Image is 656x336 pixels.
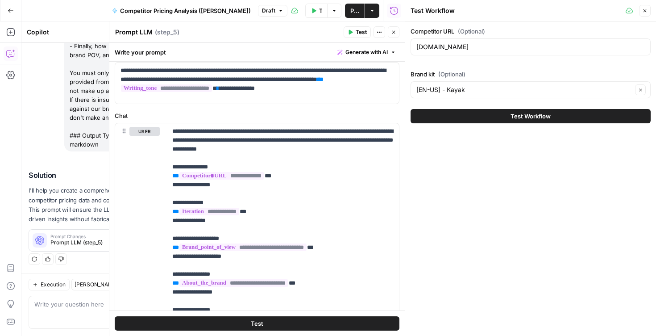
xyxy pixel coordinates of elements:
[345,48,388,56] span: Generate with AI
[155,28,179,37] span: ( step_5 )
[258,5,287,17] button: Draft
[109,43,405,61] div: Write your prompt
[411,109,651,123] button: Test Workflow
[458,27,485,36] span: (Optional)
[27,28,123,37] div: Copilot
[356,28,367,36] span: Test
[29,186,193,224] p: I'll help you create a comprehensive prompt for analyzing competitor pricing data and comparing i...
[411,27,651,36] label: Competitor URL
[305,4,327,18] button: Test Data
[50,234,148,239] span: Prompt Changes
[319,6,322,15] span: Test Data
[41,281,66,289] span: Execution
[251,319,263,328] span: Test
[334,46,399,58] button: Generate with AI
[120,6,251,15] span: Competitor Pricing Analysis ([PERSON_NAME])
[350,6,359,15] span: Publish
[129,127,160,136] button: user
[416,85,632,94] input: [EN-US] - Kayak
[438,70,465,79] span: (Optional)
[50,239,148,247] span: Prompt LLM (step_5)
[107,4,256,18] button: Competitor Pricing Analysis ([PERSON_NAME])
[115,111,399,120] label: Chat
[29,279,70,290] button: Execution
[411,70,651,79] label: Brand kit
[115,28,153,37] textarea: Prompt LLM
[115,316,399,331] button: Test
[29,171,193,180] h2: Solution
[344,26,371,38] button: Test
[75,280,160,289] input: Claude Sonnet 4 (default)
[511,112,551,121] span: Test Workflow
[262,7,275,15] span: Draft
[345,4,365,18] button: Publish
